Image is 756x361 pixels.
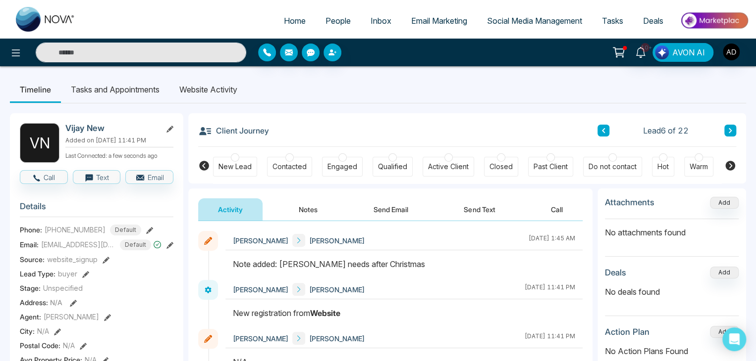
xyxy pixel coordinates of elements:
img: Market-place.gif [678,9,750,32]
span: [PERSON_NAME] [233,235,288,246]
a: Deals [633,11,673,30]
span: [PERSON_NAME] [309,235,365,246]
button: AVON AI [652,43,713,62]
div: Past Client [534,162,568,172]
li: Website Activity [169,76,247,103]
span: Default [120,239,151,250]
button: Send Email [354,198,428,221]
h2: Vijay New [65,123,158,133]
div: Engaged [327,162,357,172]
p: No Action Plans Found [605,345,739,357]
img: Nova CRM Logo [16,7,75,32]
div: [DATE] 11:41 PM [525,332,575,345]
button: Text [73,170,121,184]
button: Add [710,267,739,278]
h3: Attachments [605,197,654,207]
span: Postal Code : [20,340,60,351]
span: Default [110,225,141,235]
div: V N [20,123,59,163]
li: Tasks and Appointments [61,76,169,103]
div: Active Client [428,162,469,172]
span: Lead 6 of 22 [643,125,689,136]
span: People [325,16,351,26]
span: N/A [63,340,75,351]
h3: Action Plan [605,327,649,337]
a: Inbox [361,11,401,30]
span: Phone: [20,225,42,235]
button: Call [20,170,68,184]
a: Tasks [592,11,633,30]
div: Closed [489,162,513,172]
div: Qualified [378,162,407,172]
span: [PHONE_NUMBER] [45,225,106,235]
a: Home [274,11,316,30]
span: Email: [20,239,39,250]
span: [PERSON_NAME] [44,312,99,322]
span: buyer [58,269,77,279]
span: N/A [50,298,62,307]
button: Notes [279,198,337,221]
span: [PERSON_NAME] [233,333,288,344]
span: City : [20,326,35,336]
div: New Lead [218,162,252,172]
a: 10+ [629,43,652,60]
span: [EMAIL_ADDRESS][DOMAIN_NAME] [41,239,115,250]
h3: Deals [605,268,626,277]
p: Added on [DATE] 11:41 PM [65,136,173,145]
span: [PERSON_NAME] [233,284,288,295]
span: [PERSON_NAME] [309,284,365,295]
span: Address: [20,297,62,308]
button: Add [710,326,739,338]
span: Social Media Management [487,16,582,26]
span: Inbox [371,16,391,26]
img: User Avatar [723,44,740,60]
span: 10+ [641,43,649,52]
span: Lead Type: [20,269,55,279]
span: N/A [37,326,49,336]
a: People [316,11,361,30]
div: Open Intercom Messenger [722,327,746,351]
span: [PERSON_NAME] [309,333,365,344]
button: Email [125,170,173,184]
div: Hot [657,162,669,172]
span: Stage: [20,283,41,293]
a: Email Marketing [401,11,477,30]
span: AVON AI [672,46,705,58]
h3: Client Journey [198,123,269,138]
p: No deals found [605,286,739,298]
button: Add [710,197,739,209]
span: Email Marketing [411,16,467,26]
a: Social Media Management [477,11,592,30]
span: Source: [20,254,45,265]
span: Deals [643,16,663,26]
button: Send Text [444,198,515,221]
p: No attachments found [605,219,739,238]
button: Activity [198,198,263,221]
span: Add [710,198,739,206]
p: Last Connected: a few seconds ago [65,149,173,160]
img: Lead Flow [655,45,669,59]
div: Warm [690,162,708,172]
div: [DATE] 1:45 AM [529,234,575,247]
span: Tasks [602,16,623,26]
span: Agent: [20,312,41,322]
li: Timeline [10,76,61,103]
span: Home [284,16,306,26]
span: Unspecified [43,283,83,293]
button: Call [531,198,583,221]
div: Do not contact [589,162,637,172]
div: [DATE] 11:41 PM [525,283,575,296]
h3: Details [20,201,173,217]
div: Contacted [272,162,307,172]
span: website_signup [47,254,98,265]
